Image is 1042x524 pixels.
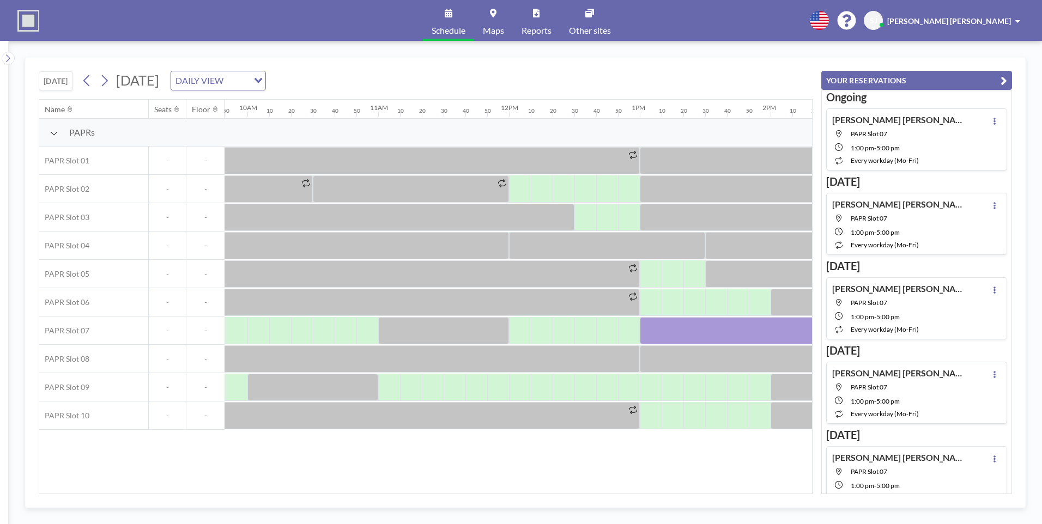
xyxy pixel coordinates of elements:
[724,107,731,114] div: 40
[310,107,317,114] div: 30
[149,241,186,251] span: -
[832,368,968,379] h4: [PERSON_NAME] [PERSON_NAME]
[851,397,874,405] span: 1:00 PM
[484,107,491,114] div: 50
[887,16,1011,26] span: [PERSON_NAME] [PERSON_NAME]
[116,72,159,88] span: [DATE]
[632,103,645,112] div: 1PM
[39,297,89,307] span: PAPR Slot 06
[186,156,225,166] span: -
[851,144,874,152] span: 1:00 PM
[332,107,338,114] div: 40
[39,269,89,279] span: PAPR Slot 05
[288,107,295,114] div: 20
[876,482,900,490] span: 5:00 PM
[826,259,1007,273] h3: [DATE]
[223,107,229,114] div: 50
[702,107,709,114] div: 30
[874,228,876,236] span: -
[149,212,186,222] span: -
[874,397,876,405] span: -
[851,156,919,164] span: every workday (Mo-Fri)
[69,127,95,138] span: PAPRs
[354,107,360,114] div: 50
[397,107,404,114] div: 10
[851,410,919,418] span: every workday (Mo-Fri)
[851,482,874,490] span: 1:00 PM
[186,212,225,222] span: -
[149,184,186,194] span: -
[39,71,73,90] button: [DATE]
[826,90,1007,104] h3: Ongoing
[39,326,89,336] span: PAPR Slot 07
[173,74,226,88] span: DAILY VIEW
[45,105,65,114] div: Name
[154,105,172,114] div: Seats
[227,74,247,88] input: Search for option
[39,241,89,251] span: PAPR Slot 04
[483,26,504,35] span: Maps
[832,199,968,210] h4: [PERSON_NAME] [PERSON_NAME]
[762,103,776,112] div: 2PM
[572,107,578,114] div: 30
[593,107,600,114] div: 40
[441,107,447,114] div: 30
[851,383,887,391] span: PAPR Slot 07
[874,482,876,490] span: -
[149,354,186,364] span: -
[874,313,876,321] span: -
[522,26,552,35] span: Reports
[851,325,919,333] span: every workday (Mo-Fri)
[876,144,900,152] span: 5:00 PM
[615,107,622,114] div: 50
[851,313,874,321] span: 1:00 PM
[659,107,665,114] div: 10
[266,107,273,114] div: 10
[239,103,257,112] div: 10AM
[569,26,611,35] span: Other sites
[870,16,877,26] span: SJ
[851,467,887,476] span: PAPR Slot 07
[463,107,469,114] div: 40
[876,397,900,405] span: 5:00 PM
[186,297,225,307] span: -
[790,107,796,114] div: 10
[826,428,1007,442] h3: [DATE]
[39,411,89,421] span: PAPR Slot 10
[186,382,225,392] span: -
[39,184,89,194] span: PAPR Slot 02
[874,144,876,152] span: -
[432,26,465,35] span: Schedule
[149,269,186,279] span: -
[149,297,186,307] span: -
[39,156,89,166] span: PAPR Slot 01
[192,105,210,114] div: Floor
[876,228,900,236] span: 5:00 PM
[186,354,225,364] span: -
[39,354,89,364] span: PAPR Slot 08
[851,241,919,249] span: every workday (Mo-Fri)
[186,241,225,251] span: -
[851,298,887,307] span: PAPR Slot 07
[821,71,1012,90] button: YOUR RESERVATIONS
[149,326,186,336] span: -
[186,326,225,336] span: -
[832,452,968,463] h4: [PERSON_NAME] [PERSON_NAME]
[851,214,887,222] span: PAPR Slot 07
[501,103,518,112] div: 12PM
[851,130,887,138] span: PAPR Slot 07
[528,107,535,114] div: 10
[826,175,1007,188] h3: [DATE]
[746,107,753,114] div: 50
[149,382,186,392] span: -
[370,103,388,112] div: 11AM
[39,382,89,392] span: PAPR Slot 09
[681,107,687,114] div: 20
[811,107,818,114] div: 20
[876,313,900,321] span: 5:00 PM
[826,344,1007,357] h3: [DATE]
[149,156,186,166] span: -
[186,411,225,421] span: -
[419,107,426,114] div: 20
[550,107,556,114] div: 20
